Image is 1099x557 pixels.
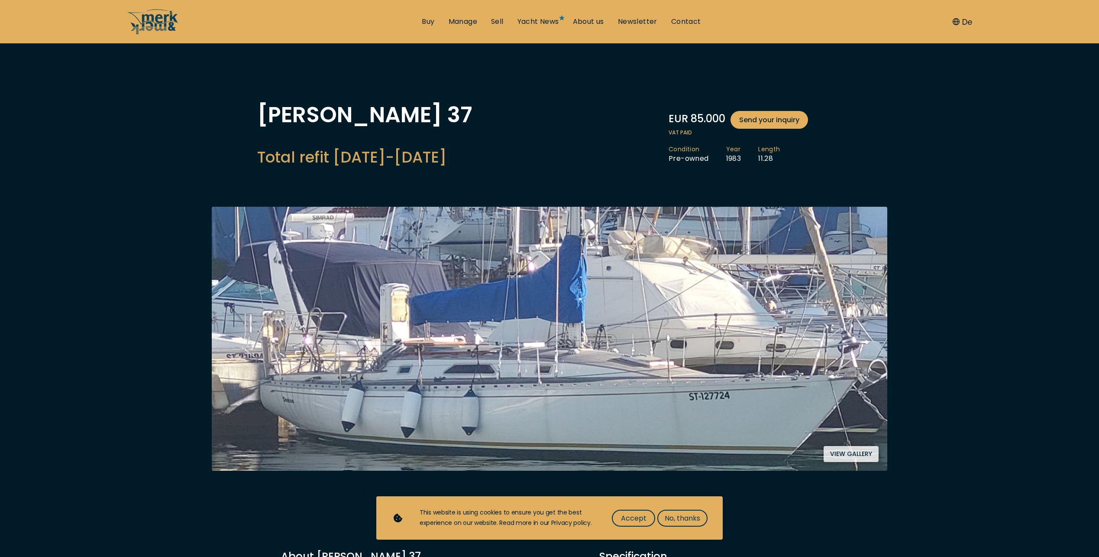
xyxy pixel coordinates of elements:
span: VAT paid [669,129,842,137]
a: About us [573,17,604,26]
a: Newsletter [618,17,657,26]
span: Accept [621,513,646,524]
button: No, thanks [657,510,708,527]
span: Send your inquiry [739,114,799,125]
a: Sell [491,17,504,26]
div: EUR 85.000 [669,111,842,129]
a: Buy [422,17,434,26]
span: Length [758,145,780,154]
div: This website is using cookies to ensure you get the best experience on our website. Read more in ... [420,508,595,528]
li: 1983 [726,145,759,163]
h1: [PERSON_NAME] 37 [257,104,472,126]
h2: Total refit [DATE]-[DATE] [257,147,472,168]
a: Send your inquiry [731,111,808,129]
button: View gallery [824,446,879,462]
a: Contact [671,17,701,26]
img: Merk&Merk [212,207,887,471]
li: 11.28 [758,145,797,163]
a: Manage [449,17,477,26]
a: Yacht News [517,17,559,26]
button: De [953,16,972,28]
a: Privacy policy [551,518,591,527]
span: Condition [669,145,709,154]
span: No, thanks [665,513,700,524]
button: Accept [612,510,655,527]
li: Pre-owned [669,145,726,163]
span: Year [726,145,741,154]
